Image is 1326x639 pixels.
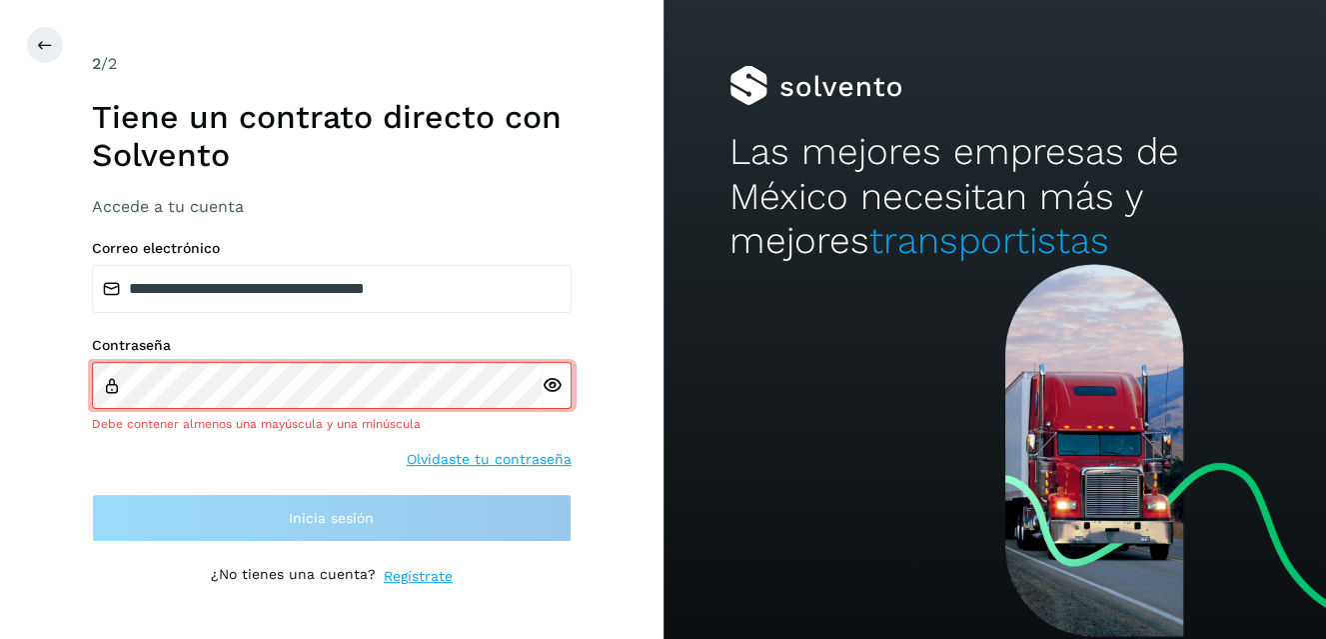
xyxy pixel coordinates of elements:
div: Debe contener almenos una mayúscula y una minúscula [92,415,572,433]
h1: Tiene un contrato directo con Solvento [92,98,572,175]
a: Regístrate [384,566,453,587]
p: ¿No tienes una cuenta? [211,566,376,587]
span: 2 [92,54,101,73]
a: Olvidaste tu contraseña [407,449,572,470]
span: Inicia sesión [289,511,374,525]
span: transportistas [869,219,1109,262]
h3: Accede a tu cuenta [92,197,572,216]
button: Inicia sesión [92,494,572,542]
label: Contraseña [92,337,572,354]
h2: Las mejores empresas de México necesitan más y mejores [729,130,1260,263]
label: Correo electrónico [92,240,572,257]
